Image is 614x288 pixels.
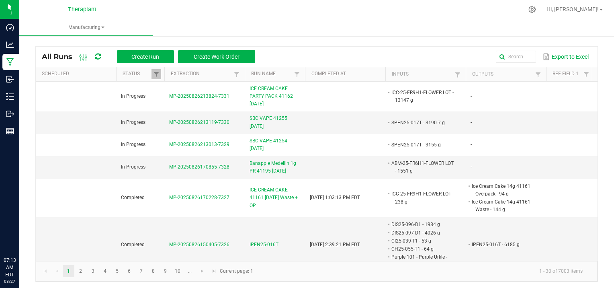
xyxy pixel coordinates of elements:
[169,93,229,99] span: MP-20250826213824-7331
[292,69,302,79] a: Filter
[390,159,454,175] li: ABM-25-FR6H1-FLOWER LOT - 1551 g
[135,265,147,277] a: Page 7
[19,19,153,36] a: Manufacturing
[390,220,454,228] li: DIS25-096-D1 - 1984 g
[68,6,96,13] span: Theraplant
[169,242,229,247] span: MP-20250826150405-7326
[471,198,534,214] li: Ice Cream Cake 14g 41161 Waste - 144 g
[42,50,261,64] div: All Runs
[471,182,534,198] li: Ice Cream Cake 14g 41161 Overpack - 94 g
[24,222,33,232] iframe: Resource center unread badge
[390,88,454,104] li: ICC-25-FR9H1-FLOWER LOT - 13147 g
[310,242,360,247] span: [DATE] 2:39:21 PM EDT
[250,186,300,210] span: ICE CREAM CAKE 41161 [DATE] Waste + OP
[250,241,278,249] span: IPEN25-016T
[199,268,205,274] span: Go to the next page
[169,164,229,170] span: MP-20250826170855-7328
[121,242,145,247] span: Completed
[385,67,466,82] th: Inputs
[121,164,145,170] span: In Progress
[250,115,300,130] span: SBC VAPE 41255 [DATE]
[553,71,581,77] a: Ref Field 1Sortable
[117,50,174,63] button: Create Run
[258,265,589,278] kendo-pager-info: 1 - 30 of 7003 items
[99,265,111,277] a: Page 4
[6,58,14,66] inline-svg: Manufacturing
[390,229,454,237] li: DIS25-097-D1 - 4026 g
[6,75,14,83] inline-svg: Inbound
[471,241,534,249] li: IPEN25-016T - 6185 g
[390,253,454,269] li: Purple 101 - Purple Urkle - CO2 Extract - 64 g
[466,82,546,112] td: -
[19,24,153,31] span: Manufacturing
[87,265,99,277] a: Page 3
[172,265,184,277] a: Page 10
[466,134,546,156] td: -
[121,195,145,200] span: Completed
[466,111,546,134] td: -
[6,110,14,118] inline-svg: Outbound
[196,265,208,277] a: Go to the next page
[390,245,454,253] li: CH25-055-T1 - 64 g
[4,278,16,284] p: 08/27
[390,141,454,149] li: SPEN25-017T - 3155 g
[121,142,145,147] span: In Progress
[194,53,239,60] span: Create Work Order
[75,265,86,277] a: Page 2
[184,265,196,277] a: Page 11
[63,265,74,277] a: Page 1
[496,51,536,63] input: Search
[533,70,543,80] a: Filter
[208,265,220,277] a: Go to the last page
[121,93,145,99] span: In Progress
[169,119,229,125] span: MP-20250826213119-7330
[178,50,255,63] button: Create Work Order
[131,53,159,60] span: Create Run
[541,50,591,64] button: Export to Excel
[111,265,123,277] a: Page 5
[390,237,454,245] li: CI25-039-T1 - 53 g
[232,69,242,79] a: Filter
[171,71,231,77] a: ExtractionSortable
[6,127,14,135] inline-svg: Reports
[546,6,599,12] span: Hi, [PERSON_NAME]!
[160,265,171,277] a: Page 9
[6,41,14,49] inline-svg: Analytics
[390,190,454,206] li: ICC-25-FR9H1-FLOWER LOT - 238 g
[147,265,159,277] a: Page 8
[6,23,14,31] inline-svg: Dashboard
[581,69,591,79] a: Filter
[251,71,292,77] a: Run NameSortable
[250,85,300,108] span: ICE CREAM CAKE PARTY PACK 41162 [DATE]
[527,6,537,13] div: Manage settings
[169,142,229,147] span: MP-20250826213013-7329
[250,160,300,175] span: Banapple Medellin 1g PR 41195 [DATE]
[466,156,546,179] td: -
[6,93,14,101] inline-svg: Inventory
[123,71,151,77] a: StatusSortable
[250,137,300,152] span: SBC VAPE 41254 [DATE]
[211,268,217,274] span: Go to the last page
[8,224,32,248] iframe: Resource center
[4,257,16,278] p: 07:13 AM EDT
[42,71,113,77] a: ScheduledSortable
[311,71,382,77] a: Completed AtSortable
[466,67,546,82] th: Outputs
[151,69,161,79] a: Filter
[453,70,463,80] a: Filter
[36,261,598,282] kendo-pager: Current page: 1
[169,195,229,200] span: MP-20250826170228-7327
[310,195,360,200] span: [DATE] 1:03:13 PM EDT
[390,119,454,127] li: SPEN25-017T - 3190.7 g
[123,265,135,277] a: Page 6
[121,119,145,125] span: In Progress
